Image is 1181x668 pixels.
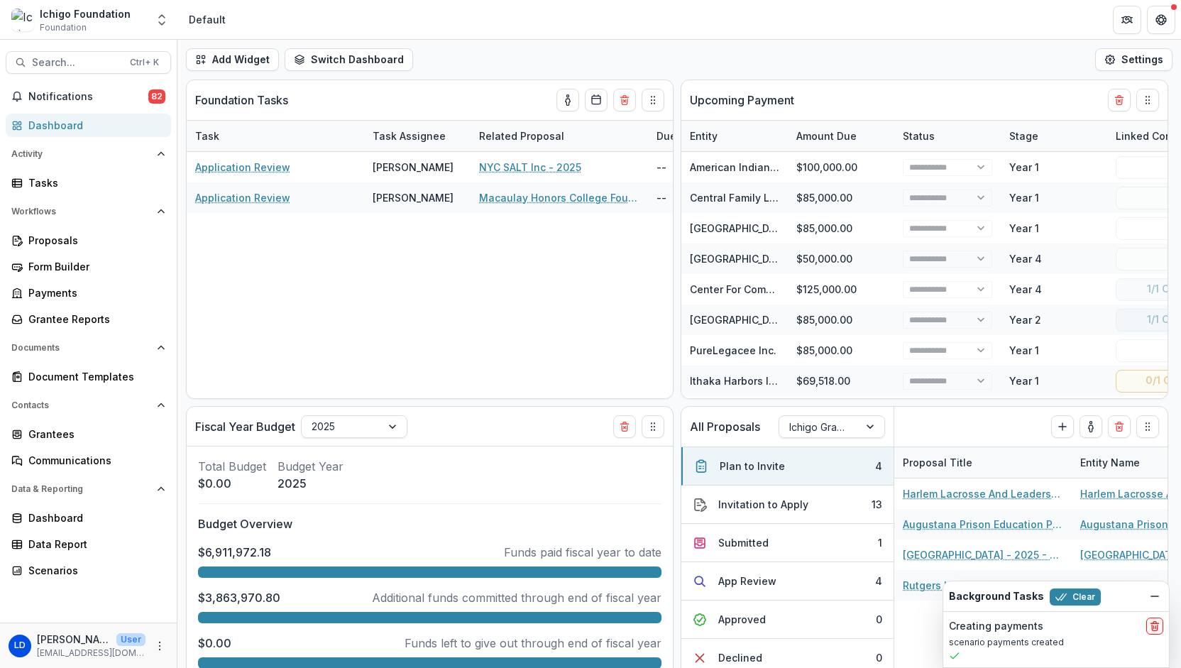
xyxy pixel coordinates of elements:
h2: Creating payments [949,620,1043,633]
button: Clear [1050,588,1101,606]
button: Dismiss [1146,588,1163,605]
button: delete [1146,618,1163,635]
h2: Background Tasks [949,591,1044,603]
p: scenario payments created [949,636,1163,649]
